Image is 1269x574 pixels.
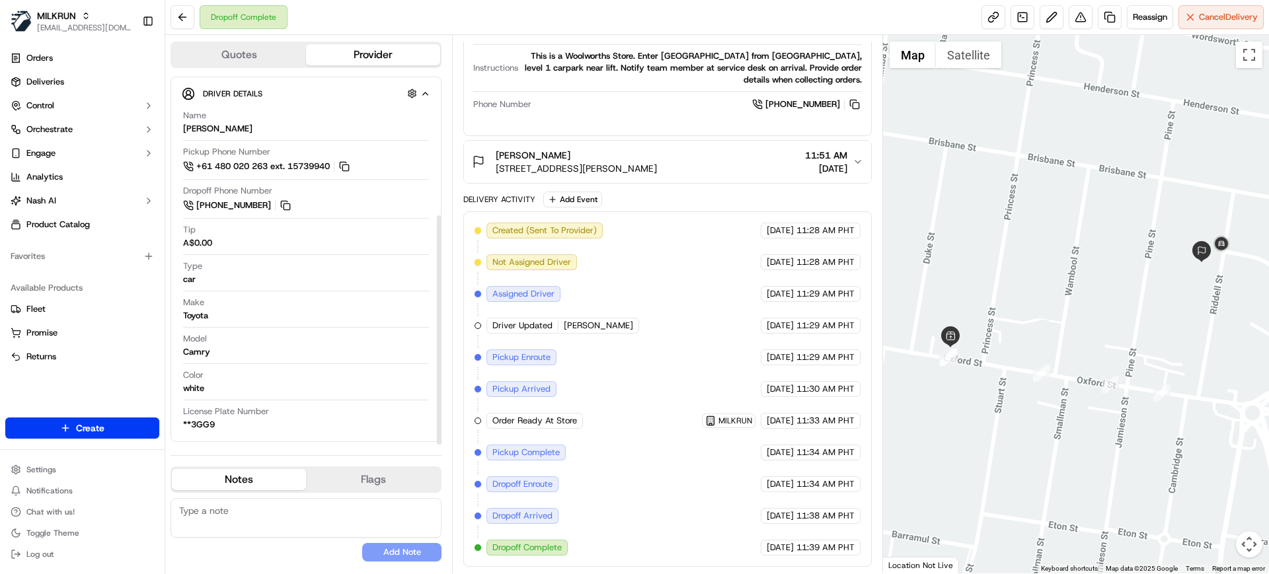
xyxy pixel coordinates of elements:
[5,190,159,211] button: Nash AI
[492,383,551,395] span: Pickup Arrived
[183,185,272,197] span: Dropoff Phone Number
[183,260,202,272] span: Type
[796,288,855,300] span: 11:29 AM PHT
[796,383,855,395] span: 11:30 AM PHT
[1153,384,1171,402] div: 5
[11,327,154,339] a: Promise
[1186,565,1204,572] a: Terms (opens in new tab)
[1236,531,1262,557] button: Map camera controls
[26,171,63,183] span: Analytics
[26,507,75,517] span: Chat with us!
[26,303,46,315] span: Fleet
[1199,11,1258,23] span: Cancel Delivery
[183,237,212,249] div: A$0.00
[1133,11,1167,23] span: Reassign
[492,320,553,332] span: Driver Updated
[172,469,306,490] button: Notes
[796,256,855,268] span: 11:28 AM PHT
[1102,376,1119,393] div: 1
[183,224,196,236] span: Tip
[473,62,518,74] span: Instructions
[886,556,930,573] img: Google
[196,161,330,172] span: +61 480 020 263 ext. 15739940
[492,351,551,363] span: Pickup Enroute
[183,273,196,285] div: car
[936,42,1001,68] button: Show satellite imagery
[767,478,794,490] span: [DATE]
[26,327,58,339] span: Promise
[805,162,847,175] span: [DATE]
[37,9,76,22] span: MILKRUN
[11,11,32,32] img: MILKRUN
[5,143,159,164] button: Engage
[767,510,794,522] span: [DATE]
[767,383,794,395] span: [DATE]
[492,225,597,236] span: Created (Sent To Provider)
[718,415,752,426] span: MILKRUN
[183,346,210,358] div: Camry
[5,460,159,479] button: Settings
[883,557,959,573] div: Location Not Live
[1041,564,1098,573] button: Keyboard shortcuts
[564,320,633,332] span: [PERSON_NAME]
[183,382,204,394] div: white
[765,98,840,110] span: [PHONE_NUMBER]
[890,42,936,68] button: Show street map
[492,288,555,300] span: Assigned Driver
[26,147,56,159] span: Engage
[767,225,794,236] span: [DATE]
[183,159,352,174] a: +61 480 020 263 ext. 15739940
[183,110,206,122] span: Name
[805,149,847,162] span: 11:51 AM
[941,349,958,366] div: 2
[76,421,104,435] span: Create
[492,478,553,490] span: Dropoff Enroute
[26,464,56,475] span: Settings
[26,124,73,135] span: Orchestrate
[26,52,53,64] span: Orders
[5,524,159,542] button: Toggle Theme
[306,469,440,490] button: Flags
[203,89,262,99] span: Driver Details
[183,406,269,417] span: License Plate Number
[523,50,861,86] div: This is a Woolworths Store. Enter [GEOGRAPHIC_DATA] from [GEOGRAPHIC_DATA], level 1 carpark near ...
[196,199,271,211] span: [PHONE_NUMBER]
[767,351,794,363] span: [DATE]
[5,277,159,299] div: Available Products
[5,503,159,521] button: Chat with us!
[5,214,159,235] a: Product Catalog
[492,510,553,522] span: Dropoff Arrived
[183,198,293,213] a: [PHONE_NUMBER]
[182,83,430,104] button: Driver Details
[172,44,306,65] button: Quotes
[1236,42,1262,68] button: Toggle fullscreen view
[5,322,159,343] button: Promise
[492,415,577,427] span: Order Ready At Store
[306,44,440,65] button: Provider
[37,22,132,33] button: [EMAIL_ADDRESS][DOMAIN_NAME]
[5,482,159,500] button: Notifications
[796,478,855,490] span: 11:34 AM PHT
[767,320,794,332] span: [DATE]
[886,556,930,573] a: Open this area in Google Maps (opens a new window)
[463,194,535,205] div: Delivery Activity
[26,100,54,112] span: Control
[767,256,794,268] span: [DATE]
[543,192,602,207] button: Add Event
[464,141,870,183] button: [PERSON_NAME][STREET_ADDRESS][PERSON_NAME]11:51 AM[DATE]
[1127,5,1173,29] button: Reassign
[796,320,855,332] span: 11:29 AM PHT
[1106,565,1178,572] span: Map data ©2025 Google
[796,225,855,236] span: 11:28 AM PHT
[5,5,137,37] button: MILKRUNMILKRUN[EMAIL_ADDRESS][DOMAIN_NAME]
[767,415,794,427] span: [DATE]
[796,542,855,554] span: 11:39 AM PHT
[26,528,79,538] span: Toggle Theme
[5,95,159,116] button: Control
[26,549,54,559] span: Log out
[473,98,531,110] span: Phone Number
[752,97,862,112] a: [PHONE_NUMBER]
[796,415,855,427] span: 11:33 AM PHT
